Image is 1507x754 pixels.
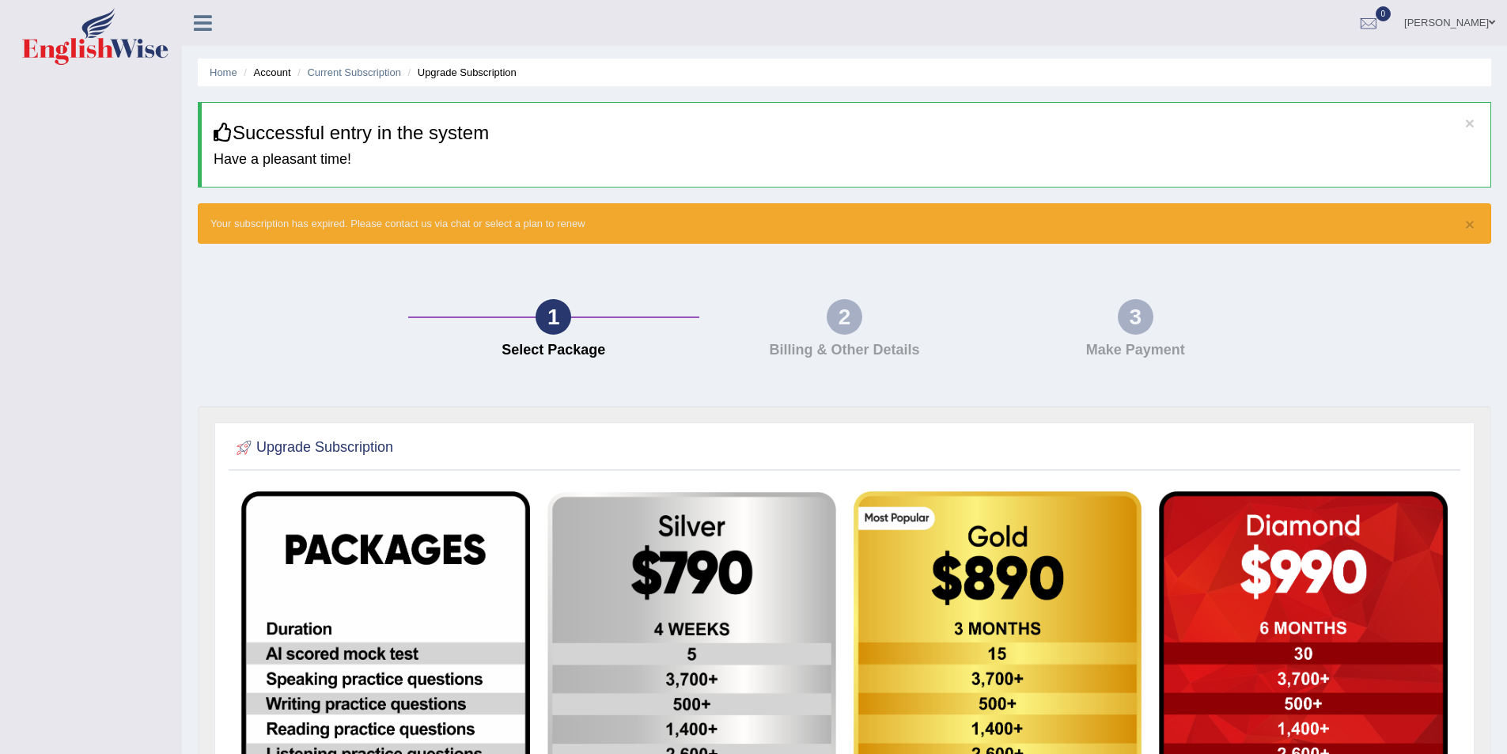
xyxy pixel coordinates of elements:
h2: Upgrade Subscription [233,436,393,460]
a: Home [210,66,237,78]
div: 3 [1118,299,1153,335]
h4: Select Package [416,343,691,358]
a: Current Subscription [307,66,401,78]
li: Account [240,65,290,80]
h4: Billing & Other Details [707,343,983,358]
h3: Successful entry in the system [214,123,1479,143]
button: × [1465,216,1475,233]
li: Upgrade Subscription [404,65,517,80]
div: 2 [827,299,862,335]
div: Your subscription has expired. Please contact us via chat or select a plan to renew [198,203,1491,244]
h4: Have a pleasant time! [214,152,1479,168]
button: × [1465,115,1475,131]
span: 0 [1376,6,1392,21]
h4: Make Payment [998,343,1273,358]
div: 1 [536,299,571,335]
